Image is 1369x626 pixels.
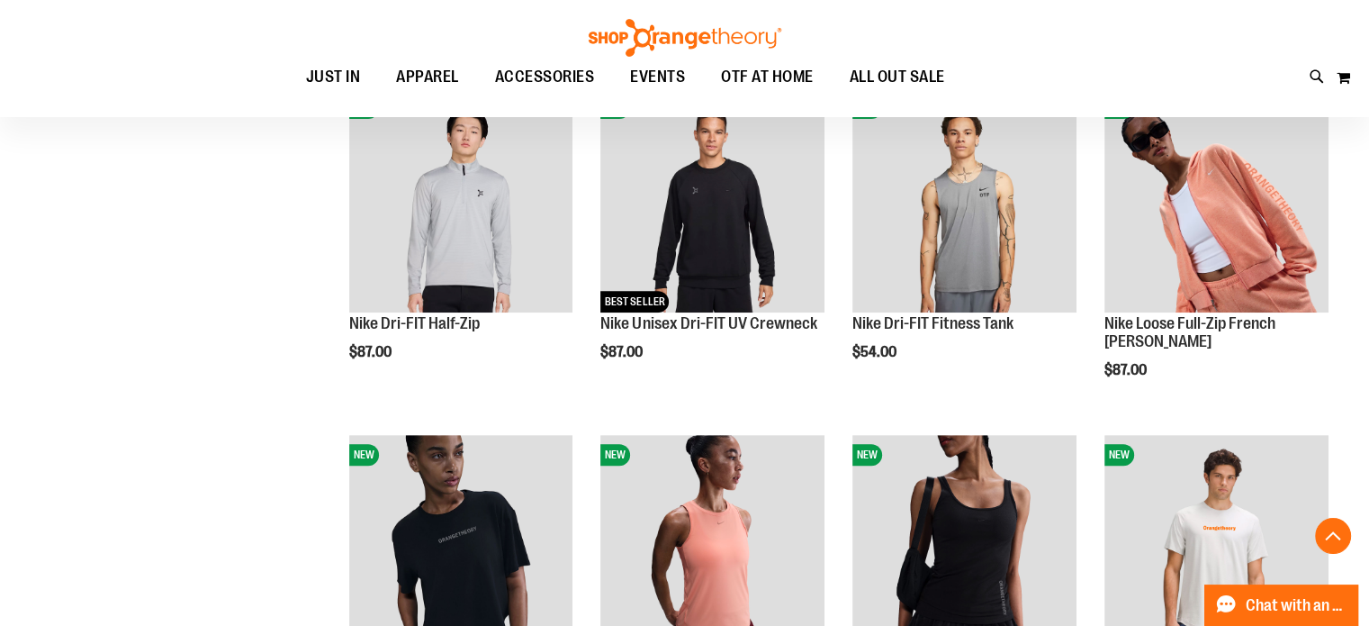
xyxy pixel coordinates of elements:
img: Nike Unisex Dri-FIT UV Crewneck [600,88,824,313]
span: $87.00 [1104,362,1149,378]
span: $87.00 [600,344,645,360]
a: Nike Dri-FIT Half-ZipNEW [349,88,573,315]
span: $87.00 [349,344,394,360]
span: Chat with an Expert [1246,597,1347,614]
div: product [340,79,582,406]
a: Nike Unisex Dri-FIT UV Crewneck [600,314,816,332]
span: OTF AT HOME [721,57,814,97]
a: Nike Loose Full-Zip French [PERSON_NAME] [1104,314,1275,350]
span: NEW [600,444,630,466]
div: product [1095,79,1337,423]
span: EVENTS [630,57,685,97]
div: product [843,79,1085,406]
span: $54.00 [852,344,899,360]
span: ACCESSORIES [495,57,595,97]
span: NEW [1104,444,1134,466]
span: ALL OUT SALE [850,57,945,97]
span: NEW [852,444,882,466]
a: Nike Unisex Dri-FIT UV CrewneckNEWBEST SELLER [600,88,824,315]
img: Nike Dri-FIT Half-Zip [349,88,573,313]
button: Back To Top [1315,518,1351,554]
span: NEW [349,444,379,466]
span: APPAREL [396,57,459,97]
a: Nike Dri-FIT Fitness TankNEW [852,88,1076,315]
img: Nike Dri-FIT Fitness Tank [852,88,1076,313]
button: Chat with an Expert [1204,585,1359,626]
span: BEST SELLER [600,291,669,313]
img: Shop Orangetheory [586,19,784,57]
span: JUST IN [306,57,361,97]
a: Nike Loose Full-Zip French Terry HoodieNEW [1104,88,1328,315]
a: Nike Dri-FIT Fitness Tank [852,314,1013,332]
div: product [591,79,833,406]
img: Nike Loose Full-Zip French Terry Hoodie [1104,88,1328,313]
a: Nike Dri-FIT Half-Zip [349,314,480,332]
